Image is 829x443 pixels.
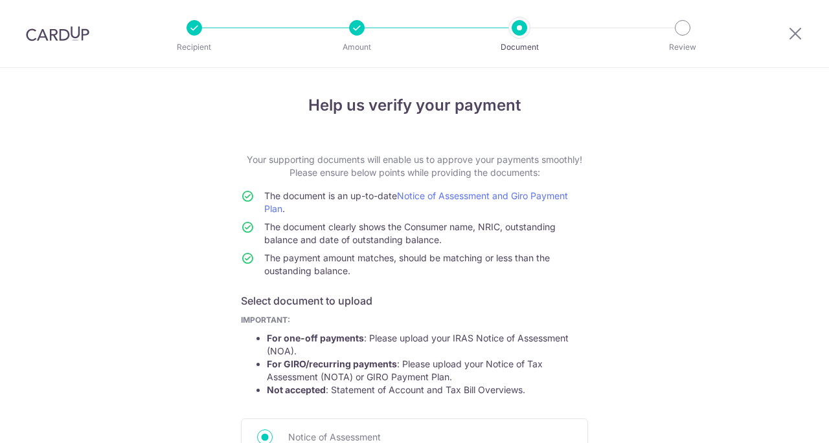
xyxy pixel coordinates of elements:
img: CardUp [26,26,89,41]
iframe: Opens a widget where you can find more information [746,404,816,437]
span: The payment amount matches, should be matching or less than the oustanding balance. [264,252,550,276]
a: Notice of Assessment and Giro Payment Plan [264,190,568,214]
p: Review [635,41,731,54]
p: Document [471,41,567,54]
h6: Select document to upload [241,293,588,308]
li: : Please upload your Notice of Tax Assessment (NOTA) or GIRO Payment Plan. [267,358,588,384]
li: : Statement of Account and Tax Bill Overviews. [267,384,588,396]
strong: For one-off payments [267,332,364,343]
h4: Help us verify your payment [241,94,588,117]
strong: Not accepted [267,384,326,395]
span: The document is an up-to-date . [264,190,568,214]
span: The document clearly shows the Consumer name, NRIC, outstanding balance and date of outstanding b... [264,221,556,245]
strong: For GIRO/recurring payments [267,358,397,369]
b: IMPORTANT: [241,315,290,325]
p: Amount [309,41,405,54]
p: Your supporting documents will enable us to approve your payments smoothly! Please ensure below p... [241,153,588,179]
p: Recipient [146,41,242,54]
li: : Please upload your IRAS Notice of Assessment (NOA). [267,332,588,358]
